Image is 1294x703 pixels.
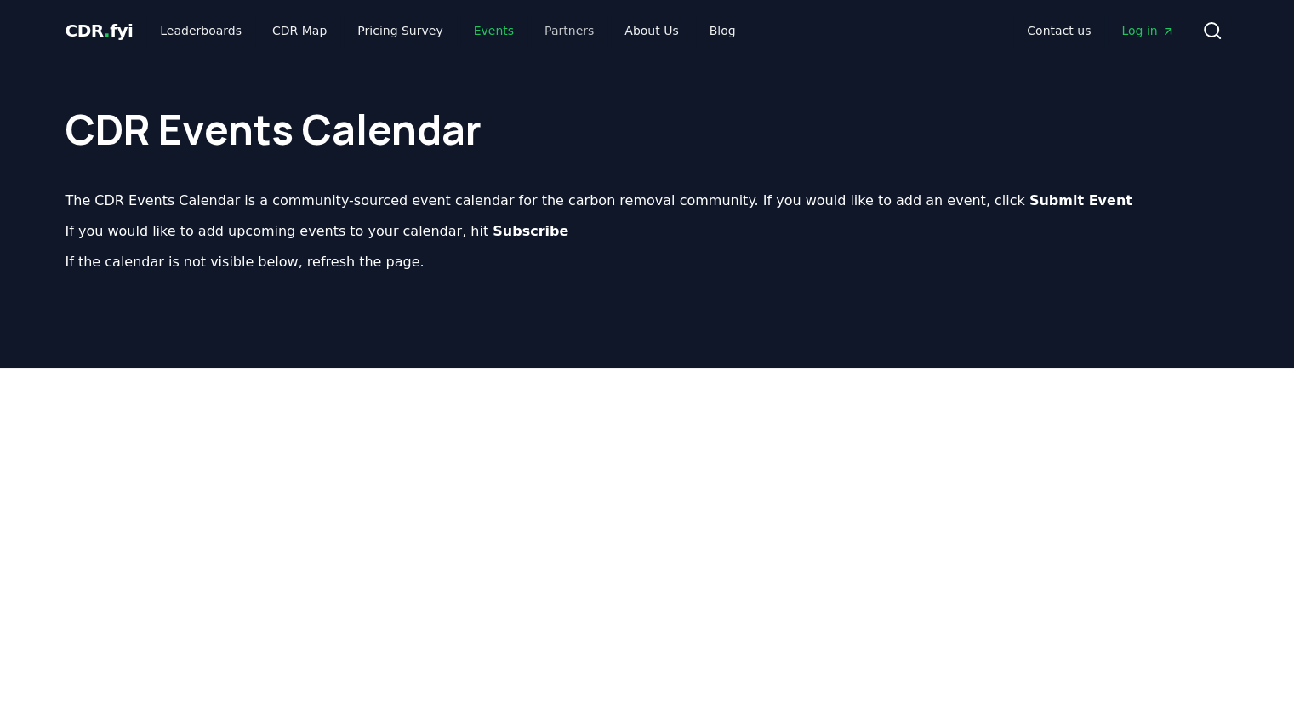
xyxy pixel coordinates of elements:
h1: CDR Events Calendar [66,75,1229,150]
a: Log in [1108,15,1188,46]
a: CDR.fyi [66,19,134,43]
b: Submit Event [1029,192,1132,209]
p: If the calendar is not visible below, refresh the page. [66,252,1229,272]
a: About Us [611,15,692,46]
a: Partners [531,15,607,46]
span: . [104,20,110,41]
a: Contact us [1013,15,1104,46]
p: If you would like to add upcoming events to your calendar, hit [66,221,1229,242]
a: CDR Map [259,15,340,46]
nav: Main [146,15,749,46]
span: Log in [1121,22,1174,39]
span: CDR fyi [66,20,134,41]
a: Blog [696,15,750,46]
nav: Main [1013,15,1188,46]
a: Pricing Survey [344,15,456,46]
a: Events [460,15,527,46]
p: The CDR Events Calendar is a community-sourced event calendar for the carbon removal community. I... [66,191,1229,211]
a: Leaderboards [146,15,255,46]
b: Subscribe [493,223,568,239]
